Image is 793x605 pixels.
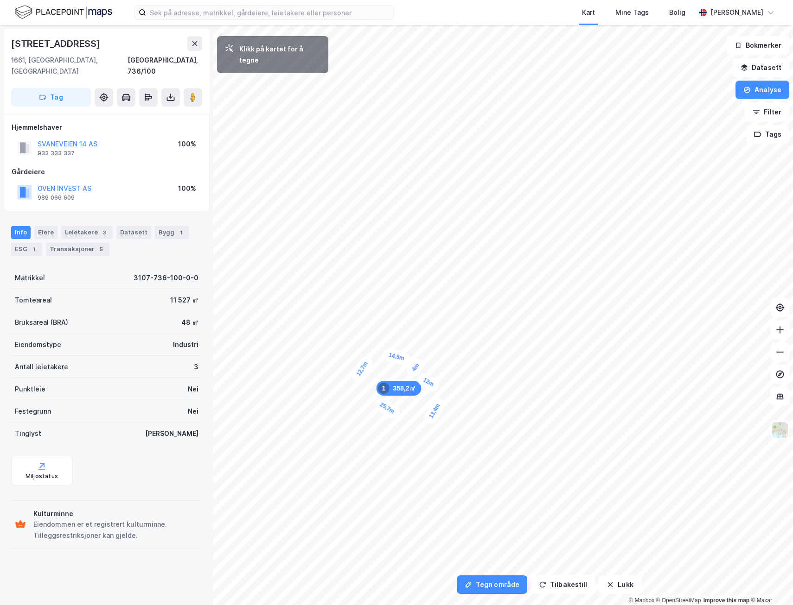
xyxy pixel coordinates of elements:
input: Søk på adresse, matrikkel, gårdeiere, leietakere eller personer [146,6,394,19]
div: Datasett [116,226,151,239]
div: Kulturminne [33,508,198,519]
div: 48 ㎡ [181,317,198,328]
div: Leietakere [61,226,113,239]
button: Bokmerker [727,36,789,55]
button: Datasett [733,58,789,77]
div: Gårdeiere [12,166,202,177]
div: Matrikkel [15,272,45,284]
button: Tags [746,125,789,144]
img: Z [771,421,789,439]
div: [PERSON_NAME] [145,428,198,439]
img: logo.f888ab2527a4732fd821a326f86c7f29.svg [15,4,112,20]
div: 1 [378,383,389,394]
button: Tag [11,88,91,107]
div: Nei [188,384,198,395]
a: Mapbox [629,597,654,604]
div: Map marker [404,356,427,379]
div: Map marker [376,381,421,396]
div: Eiendomstype [15,339,61,350]
div: Map marker [422,396,447,426]
iframe: Chat Widget [747,561,793,605]
a: Improve this map [703,597,749,604]
div: Nei [188,406,198,417]
div: Punktleie [15,384,45,395]
div: Tinglyst [15,428,41,439]
div: 100% [178,139,196,150]
div: Tomteareal [15,295,52,306]
div: [PERSON_NAME] [710,7,763,18]
div: Map marker [372,396,402,421]
div: Festegrunn [15,406,51,417]
div: ESG [11,243,42,256]
button: Lukk [599,575,641,594]
div: Antall leietakere [15,361,68,372]
div: 933 333 337 [38,150,75,157]
button: Filter [745,103,789,121]
div: 1661, [GEOGRAPHIC_DATA], [GEOGRAPHIC_DATA] [11,55,128,77]
div: Map marker [350,354,375,384]
div: Bolig [669,7,685,18]
button: Analyse [735,81,789,99]
a: OpenStreetMap [656,597,701,604]
div: Hjemmelshaver [12,122,202,133]
div: Klikk på kartet for å tegne [239,44,321,66]
div: Mine Tags [615,7,649,18]
button: Tegn område [457,575,527,594]
div: Transaksjoner [46,243,109,256]
div: 3107-736-100-0-0 [134,272,198,284]
div: Kart [582,7,595,18]
div: Eiere [34,226,58,239]
div: 3 [194,361,198,372]
div: Miljøstatus [26,473,58,480]
div: 1 [29,245,38,254]
div: 989 066 609 [38,194,75,202]
div: Eiendommen er et registrert kulturminne. Tilleggsrestriksjoner kan gjelde. [33,519,198,541]
div: 5 [96,245,106,254]
div: [STREET_ADDRESS] [11,36,102,51]
div: Info [11,226,31,239]
div: Map marker [416,371,441,393]
button: Tilbakestill [531,575,595,594]
div: Map marker [382,347,411,366]
div: 1 [176,228,185,237]
div: [GEOGRAPHIC_DATA], 736/100 [128,55,202,77]
div: Bruksareal (BRA) [15,317,68,328]
div: Bygg [155,226,189,239]
div: 100% [178,183,196,194]
div: 3 [100,228,109,237]
div: 11 527 ㎡ [170,295,198,306]
div: Industri [173,339,198,350]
